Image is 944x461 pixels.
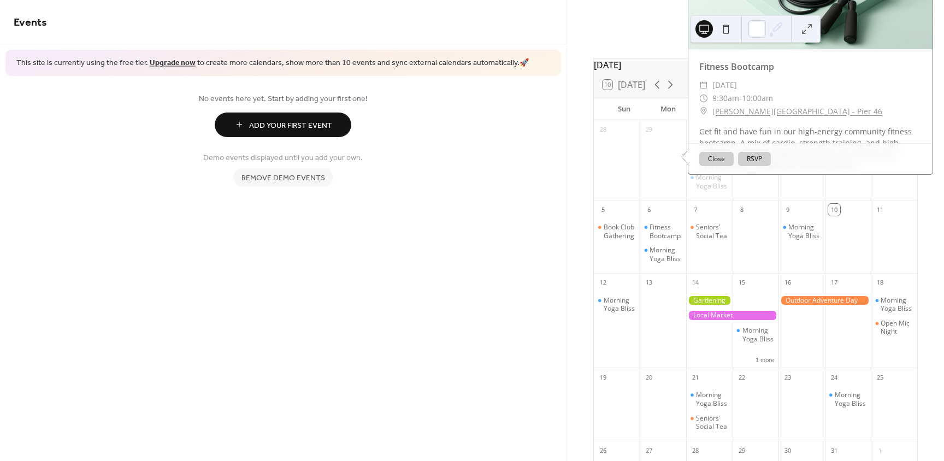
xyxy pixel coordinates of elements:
[736,204,748,216] div: 8
[696,391,728,407] div: Morning Yoga Bliss
[203,152,363,163] span: Demo events displayed until you add your own.
[782,371,794,383] div: 23
[16,58,529,69] span: This site is currently using the free tier. to create more calendars, show more than 10 events an...
[14,113,553,137] a: Add Your First Event
[835,391,867,407] div: Morning Yoga Bliss
[646,98,690,120] div: Mon
[742,92,773,105] span: 10:00am
[215,113,351,137] button: Add Your First Event
[828,204,840,216] div: 10
[696,173,728,190] div: Morning Yoga Bliss
[874,445,886,457] div: 1
[594,58,917,72] div: [DATE]
[751,354,778,364] button: 1 more
[699,105,708,118] div: ​
[603,98,646,120] div: Sun
[712,105,882,118] a: [PERSON_NAME][GEOGRAPHIC_DATA] - Pier 46
[643,371,655,383] div: 20
[689,445,701,457] div: 28
[736,371,748,383] div: 22
[825,391,871,407] div: Morning Yoga Bliss
[643,277,655,289] div: 13
[712,79,737,92] span: [DATE]
[14,12,47,33] span: Events
[686,414,733,431] div: Seniors' Social Tea
[650,246,682,263] div: Morning Yoga Bliss
[739,92,742,105] span: -
[594,223,640,240] div: Book Club Gathering
[689,277,701,289] div: 14
[881,319,913,336] div: Open Mic Night
[712,92,739,105] span: 9:30am
[686,223,733,240] div: Seniors' Social Tea
[643,445,655,457] div: 27
[874,204,886,216] div: 11
[881,296,913,313] div: Morning Yoga Bliss
[686,296,733,305] div: Gardening Workshop
[782,204,794,216] div: 9
[604,296,636,313] div: Morning Yoga Bliss
[871,319,917,336] div: Open Mic Night
[597,124,609,136] div: 28
[688,126,933,172] div: Get fit and have fun in our high-energy community fitness bootcamp. A mix of cardio, strength tra...
[640,223,686,240] div: Fitness Bootcamp
[828,445,840,457] div: 31
[14,93,553,104] span: No events here yet. Start by adding your first one!
[871,296,917,313] div: Morning Yoga Bliss
[597,371,609,383] div: 19
[689,204,701,216] div: 7
[604,223,636,240] div: Book Club Gathering
[597,277,609,289] div: 12
[828,277,840,289] div: 17
[696,414,728,431] div: Seniors' Social Tea
[650,223,682,240] div: Fitness Bootcamp
[874,371,886,383] div: 25
[241,172,325,184] span: Remove demo events
[249,120,332,131] span: Add Your First Event
[597,204,609,216] div: 5
[782,445,794,457] div: 30
[782,277,794,289] div: 16
[874,277,886,289] div: 18
[736,277,748,289] div: 15
[643,124,655,136] div: 29
[686,173,733,190] div: Morning Yoga Bliss
[640,246,686,263] div: Morning Yoga Bliss
[696,223,728,240] div: Seniors' Social Tea
[689,371,701,383] div: 21
[738,152,771,166] button: RSVP
[828,371,840,383] div: 24
[699,152,734,166] button: Close
[686,311,778,320] div: Local Market
[594,296,640,313] div: Morning Yoga Bliss
[733,326,779,343] div: Morning Yoga Bliss
[233,168,333,186] button: Remove demo events
[699,79,708,92] div: ​
[597,445,609,457] div: 26
[778,223,825,240] div: Morning Yoga Bliss
[699,92,708,105] div: ​
[736,445,748,457] div: 29
[150,56,196,70] a: Upgrade now
[778,296,871,305] div: Outdoor Adventure Day
[742,326,775,343] div: Morning Yoga Bliss
[643,204,655,216] div: 6
[686,391,733,407] div: Morning Yoga Bliss
[688,60,933,73] div: Fitness Bootcamp
[788,223,821,240] div: Morning Yoga Bliss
